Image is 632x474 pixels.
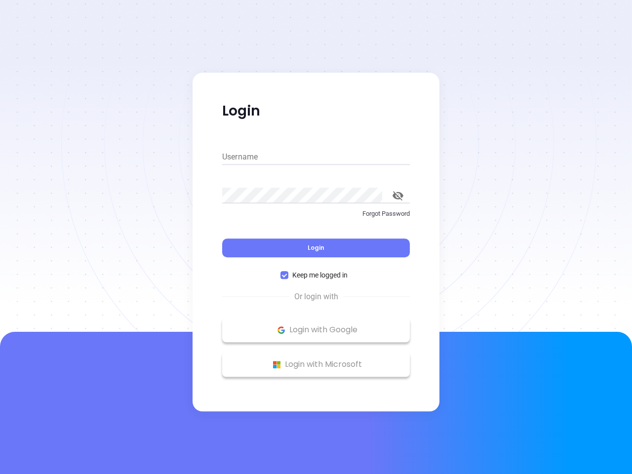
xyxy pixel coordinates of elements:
a: Forgot Password [222,209,410,227]
button: toggle password visibility [386,184,410,207]
p: Login [222,102,410,120]
button: Google Logo Login with Google [222,317,410,342]
span: Login [308,243,324,252]
span: Or login with [289,291,343,303]
p: Login with Microsoft [227,357,405,372]
button: Login [222,238,410,257]
button: Microsoft Logo Login with Microsoft [222,352,410,377]
span: Keep me logged in [288,270,352,280]
p: Login with Google [227,322,405,337]
p: Forgot Password [222,209,410,219]
img: Google Logo [275,324,287,336]
img: Microsoft Logo [271,358,283,371]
